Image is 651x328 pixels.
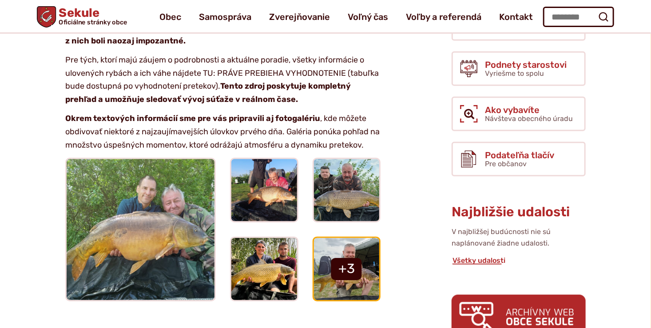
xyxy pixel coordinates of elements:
[65,113,320,123] strong: Okrem textových informácií sme pre vás pripravili aj fotogalériu
[231,158,298,222] img: 2
[59,19,127,25] span: Oficiálne stránky obce
[67,159,214,299] a: Otvoriť obrázok v popupe.
[452,256,506,265] a: Všetky udalosti
[485,60,567,70] span: Podnety starostovi
[314,238,380,300] a: Otvoriť obrázok v popupe.
[65,112,381,152] p: , kde môžete obdivovať niektoré z najzaujímavejších úlovkov prvého dňa. Galéria ponúka pohľad na ...
[313,158,380,222] img: 3
[452,226,586,250] p: V najbližšej budúcnosti nie sú naplánované žiadne udalosti.
[231,238,297,300] a: Otvoriť obrázok v popupe.
[485,150,554,160] span: Podateľňa tlačív
[452,205,586,219] h3: Najbližšie udalosti
[231,159,297,221] a: Otvoriť obrázok v popupe.
[485,69,544,78] span: Vyriešme to spolu
[406,4,481,29] a: Voľby a referendá
[485,160,527,168] span: Pre občanov
[231,238,298,301] img: 4
[499,4,533,29] a: Kontakt
[65,54,381,106] p: Pre tých, ktorí majú záujem o podrobnosti a aktuálne poradie, všetky informácie o ulovených rybác...
[37,6,56,27] img: Prejsť na domovskú stránku
[348,4,388,29] a: Voľný čas
[452,97,586,131] a: Ako vybavíte Návšteva obecného úradu
[485,105,573,115] span: Ako vybavíte
[199,4,251,29] a: Samospráva
[314,159,380,221] a: Otvoriť obrázok v popupe.
[56,7,127,26] span: Sekule
[159,4,181,29] a: Obec
[452,51,586,86] a: Podnety starostovi Vyriešme to spolu
[37,6,127,27] a: Logo Sekule, prejsť na domovskú stránku.
[452,142,586,176] a: Podateľňa tlačív Pre občanov
[485,114,573,123] span: Návšteva obecného úradu
[65,158,216,301] img: 1
[269,4,330,29] a: Zverejňovanie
